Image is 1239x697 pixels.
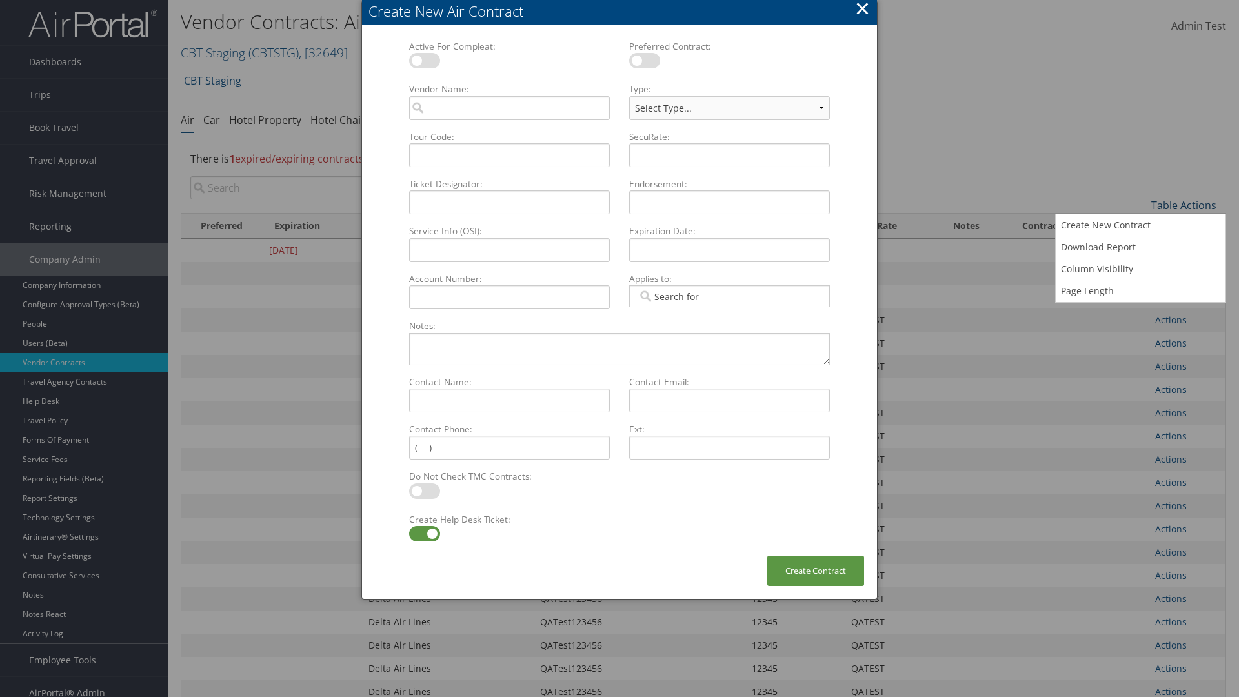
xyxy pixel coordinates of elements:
[404,513,615,526] label: Create Help Desk Ticket:
[629,436,830,460] input: Ext:
[409,143,610,167] input: Tour Code:
[624,40,835,53] label: Preferred Contract:
[409,190,610,214] input: Ticket Designator:
[629,190,830,214] input: Endorsement:
[409,333,830,365] textarea: Notes:
[624,272,835,285] label: Applies to:
[404,83,615,96] label: Vendor Name:
[409,436,610,460] input: Contact Phone:
[629,143,830,167] input: SecuRate:
[767,556,864,586] button: Create Contract
[404,376,615,389] label: Contact Name:
[624,177,835,190] label: Endorsement:
[404,319,835,332] label: Notes:
[1056,236,1225,258] a: Download Report
[368,1,877,21] div: Create New Air Contract
[1056,214,1225,236] a: Create New Contract
[624,376,835,389] label: Contact Email:
[1056,258,1225,280] a: Column Visibility
[638,290,710,303] input: Applies to:
[404,40,615,53] label: Active For Compleat:
[624,225,835,237] label: Expiration Date:
[409,389,610,412] input: Contact Name:
[409,238,610,262] input: Service Info (OSI):
[624,83,835,96] label: Type:
[624,130,835,143] label: SecuRate:
[404,177,615,190] label: Ticket Designator:
[629,389,830,412] input: Contact Email:
[409,285,610,309] input: Account Number:
[404,225,615,237] label: Service Info (OSI):
[624,423,835,436] label: Ext:
[404,130,615,143] label: Tour Code:
[409,96,610,120] input: Vendor Name:
[629,238,830,262] input: Expiration Date:
[1056,280,1225,302] a: Page Length
[404,470,615,483] label: Do Not Check TMC Contracts:
[404,272,615,285] label: Account Number:
[404,423,615,436] label: Contact Phone:
[629,96,830,120] select: Type:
